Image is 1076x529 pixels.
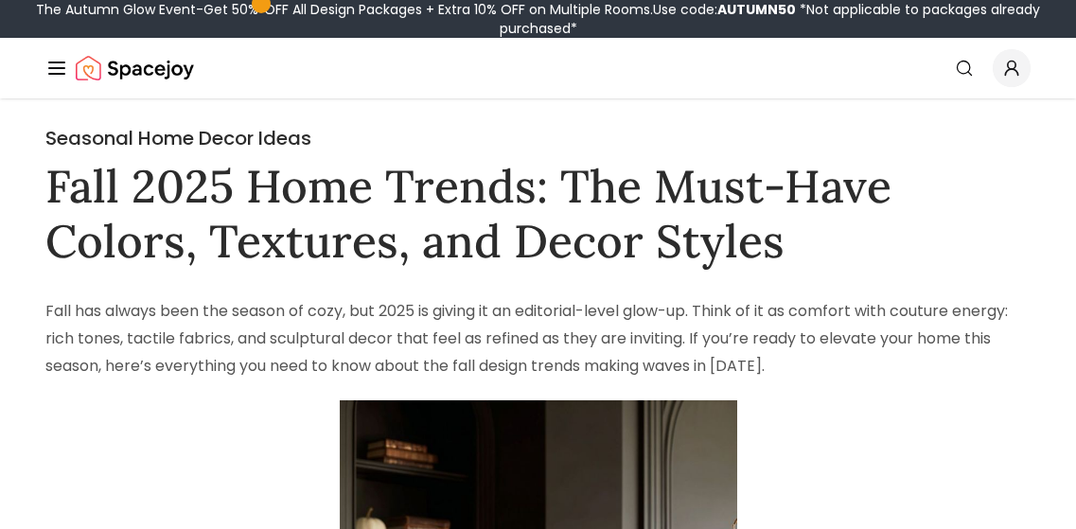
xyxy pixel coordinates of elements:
img: Spacejoy Logo [76,49,194,87]
h1: Fall 2025 Home Trends: The Must-Have Colors, Textures, and Decor Styles [45,159,1031,268]
nav: Global [45,38,1031,98]
a: Spacejoy [76,49,194,87]
p: Fall has always been the season of cozy, but 2025 is giving it an editorial-level glow-up. Think ... [45,298,1031,379]
h2: Seasonal Home Decor Ideas [45,125,1031,151]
